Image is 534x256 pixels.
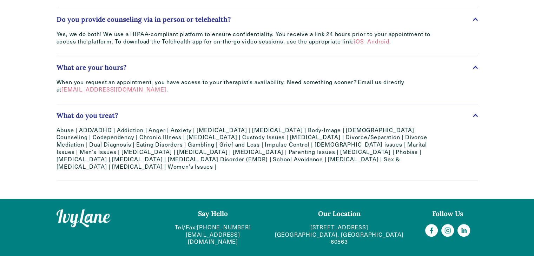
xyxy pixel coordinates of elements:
[273,209,406,218] h4: Our Location
[441,224,454,237] a: Instagram
[417,209,478,218] h4: Follow Us
[273,224,406,245] a: [STREET_ADDRESS][GEOGRAPHIC_DATA], [GEOGRAPHIC_DATA] 60563
[57,31,436,45] p: Yes, we do both! We use a HIPAA-compliant platform to ensure confidentiality. You receive a link ...
[165,224,261,245] p: Tel/Fax:
[57,56,478,79] button: What are your hours?
[367,38,389,45] a: Android
[57,79,478,104] div: What are your hours?
[57,8,478,31] button: Do you provide counseling via in person or telehealth?
[165,209,261,218] h4: Say Hello
[425,224,438,237] a: Facebook
[57,31,478,56] div: Do you provide counseling via in person or telehealth?
[57,104,478,127] button: What do you treat?
[57,63,473,72] span: What are your hours?
[457,224,470,237] a: LinkedIn
[57,15,473,23] span: Do you provide counseling via in person or telehealth?
[57,111,473,120] span: What do you treat?
[57,127,478,181] div: What do you treat?
[57,79,436,93] p: When you request an appointment, you have access to your therapist’s availability. Need something...
[197,224,251,231] a: [PHONE_NUMBER]
[57,127,436,170] p: Abuse | ADD/ADHD | Addiction | Anger | Anxiety | [MEDICAL_DATA] | [MEDICAL_DATA] | Body-Image | [...
[61,86,166,93] a: [EMAIL_ADDRESS][DOMAIN_NAME]
[165,231,261,246] a: [EMAIL_ADDRESS][DOMAIN_NAME]
[354,38,364,45] a: iOS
